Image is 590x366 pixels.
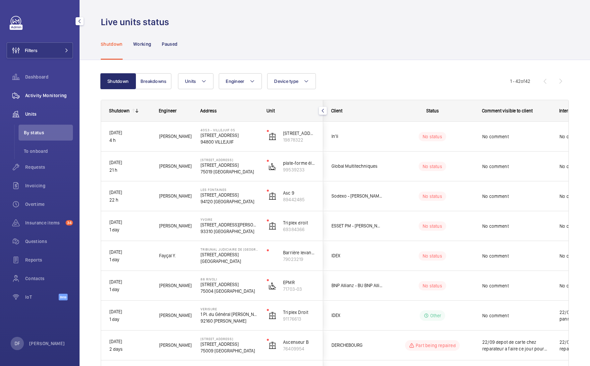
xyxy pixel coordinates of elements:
[423,163,442,170] p: No status
[274,79,298,84] span: Device type
[25,275,73,282] span: Contacts
[482,282,551,289] span: No comment
[268,252,276,260] img: barrier_levante.svg
[201,192,258,198] p: [STREET_ADDRESS]
[283,137,315,143] p: 19878322
[109,137,150,144] p: 4 h
[283,249,315,256] p: Barrière levante
[109,338,150,345] p: [DATE]
[201,139,258,145] p: 94800 VILLEJUIF
[201,217,258,221] p: YVOIRE
[159,192,192,200] span: [PERSON_NAME]
[331,341,383,349] span: DERICHEBOURG
[101,41,123,47] p: Shutdown
[331,282,383,289] span: BNP Allianz - BU BNP Allianz
[109,345,150,353] p: 2 days
[201,307,258,311] p: Verisure
[109,189,150,196] p: [DATE]
[268,282,276,290] img: platform_lift.svg
[219,73,262,89] button: Engineer
[268,192,276,200] img: elevator.svg
[109,256,150,264] p: 1 day
[268,222,276,230] img: elevator.svg
[25,201,73,208] span: Overtime
[25,92,73,99] span: Activity Monitoring
[178,73,213,89] button: Units
[331,133,383,140] span: In'li
[109,248,150,256] p: [DATE]
[201,198,258,205] p: 94120 [GEOGRAPHIC_DATA]
[267,73,316,89] button: Device type
[423,282,442,289] p: No status
[430,312,442,319] p: Other
[283,286,315,292] p: 71703-03
[423,223,442,229] p: No status
[159,133,192,140] span: [PERSON_NAME]
[201,188,258,192] p: Les Fontaines
[24,129,73,136] span: By status
[109,286,150,293] p: 1 day
[25,111,73,117] span: Units
[201,128,258,132] p: 4053 - VILLEJUIF 05
[283,279,315,286] p: EPMR
[25,219,63,226] span: Insurance items
[159,162,192,170] span: [PERSON_NAME]
[482,223,551,229] span: No comment
[482,163,551,170] span: No comment
[331,222,383,230] span: ESSET PM - [PERSON_NAME]
[482,193,551,200] span: No comment
[109,108,130,113] div: Shutdown
[201,158,258,162] p: [STREET_ADDRESS]
[283,196,315,203] p: 89442485
[201,318,258,324] p: 92160 [PERSON_NAME]
[268,341,276,349] img: elevator.svg
[29,340,65,347] p: [PERSON_NAME]
[109,129,150,137] p: [DATE]
[159,252,192,260] span: Fayçal Y.
[201,132,258,139] p: [STREET_ADDRESS]
[423,133,442,140] p: No status
[283,309,315,316] p: Triplex Droit
[283,190,315,196] p: Asc 9
[109,316,150,323] p: 1 day
[25,294,59,300] span: IoT
[482,312,551,319] span: No comment
[109,278,150,286] p: [DATE]
[283,130,315,137] p: [STREET_ADDRESS]
[331,108,342,113] span: Client
[24,148,73,154] span: To onboard
[283,345,315,352] p: 76409954
[133,41,151,47] p: Working
[482,253,551,259] span: No comment
[426,108,439,113] span: Status
[521,79,525,84] span: of
[283,316,315,322] p: 91176613
[109,159,150,166] p: [DATE]
[226,79,244,84] span: Engineer
[201,288,258,294] p: 75004 [GEOGRAPHIC_DATA]
[59,294,68,300] span: Beta
[201,347,258,354] p: 75009 [GEOGRAPHIC_DATA]
[283,160,315,166] p: plate-forme élévatrice entrée
[25,164,73,170] span: Requests
[331,162,383,170] span: Global Multitechniques
[268,133,276,141] img: elevator.svg
[423,193,442,200] p: No status
[159,282,192,289] span: [PERSON_NAME]
[136,73,171,89] button: Breakdowns
[25,238,73,245] span: Questions
[283,219,315,226] p: Triplex droit
[268,162,276,170] img: platform_lift.svg
[201,221,258,228] p: [STREET_ADDRESS][PERSON_NAME]
[159,341,192,349] span: [PERSON_NAME]
[416,342,455,349] p: Part being repaired
[331,252,383,260] span: IDEX
[201,258,258,265] p: [GEOGRAPHIC_DATA]
[162,41,177,47] p: Paused
[201,337,258,341] p: [STREET_ADDRESS]
[283,226,315,233] p: 69384366
[109,226,150,234] p: 1 day
[331,312,383,319] span: IDEX
[185,79,196,84] span: Units
[101,16,173,28] h1: Live units status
